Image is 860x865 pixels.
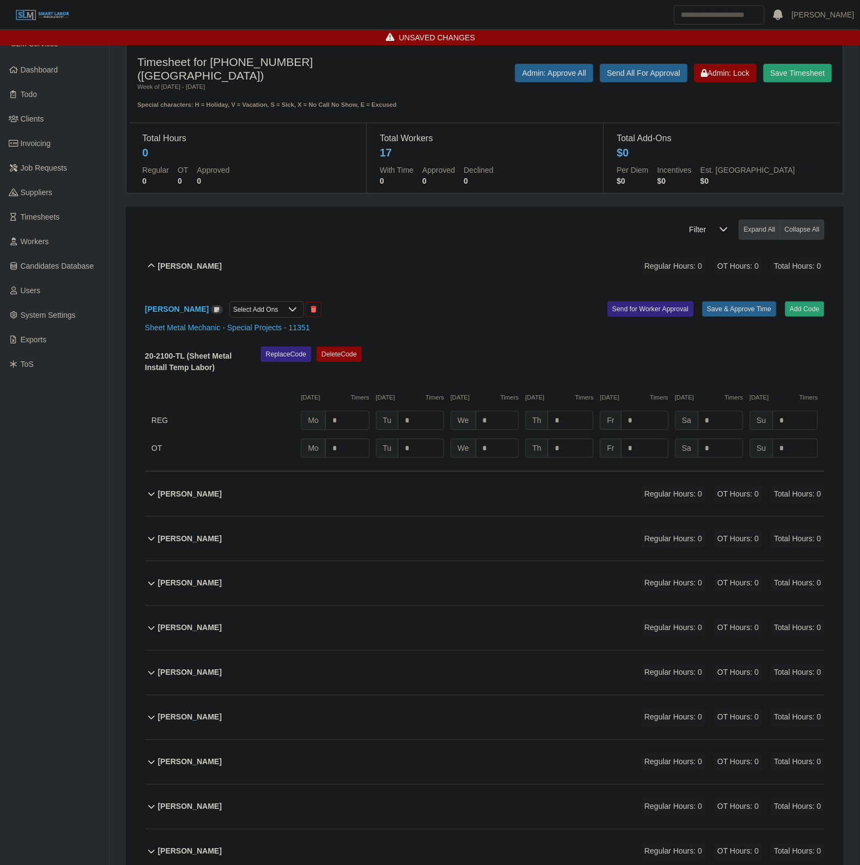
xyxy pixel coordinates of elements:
button: [PERSON_NAME] Regular Hours: 0 OT Hours: 0 Total Hours: 0 [145,785,825,829]
span: Regular Hours: 0 [641,485,706,503]
button: Timers [351,393,370,402]
button: Timers [800,393,818,402]
button: Timers [426,393,444,402]
div: OT [152,439,294,458]
div: REG [152,411,294,430]
dd: $0 [700,176,795,186]
button: Collapse All [780,220,825,240]
span: Total Hours: 0 [771,843,825,861]
div: bulk actions [739,220,825,240]
span: Sa [675,411,699,430]
b: [PERSON_NAME] [158,846,222,857]
a: [PERSON_NAME] [792,9,855,21]
span: System Settings [21,311,76,319]
span: Regular Hours: 0 [641,664,706,682]
span: Fr [600,439,621,458]
button: Timers [725,393,743,402]
img: SLM Logo [15,9,70,21]
b: [PERSON_NAME] [158,801,222,813]
span: OT Hours: 0 [714,485,762,503]
span: Exports [21,335,46,344]
dt: Total Workers [380,132,590,145]
span: OT Hours: 0 [714,574,762,592]
span: Sa [675,439,699,458]
span: We [451,439,476,458]
span: Total Hours: 0 [771,619,825,637]
div: Select Add Ons [230,302,282,317]
dt: Declined [464,165,493,176]
div: $0 [617,145,629,160]
div: 0 [142,145,148,160]
span: Invoicing [21,139,51,148]
dt: Total Add-Ons [617,132,827,145]
dd: 0 [142,176,169,186]
div: Special characters: H = Holiday, V = Vacation, S = Sick, X = No Call No Show, E = Excused [137,92,417,110]
dt: Per Diem [617,165,649,176]
span: Su [750,411,773,430]
input: Search [674,5,765,25]
span: Timesheets [21,213,60,221]
span: Total Hours: 0 [771,664,825,682]
button: DeleteCode [317,347,362,362]
b: [PERSON_NAME] [158,622,222,634]
button: Send for Worker Approval [608,301,694,317]
span: OT Hours: 0 [714,664,762,682]
span: Regular Hours: 0 [641,798,706,816]
b: [PERSON_NAME] [158,261,222,272]
dd: 0 [422,176,455,186]
span: Tu [376,411,399,430]
span: OT Hours: 0 [714,257,762,275]
button: Save Timesheet [764,64,832,82]
span: Su [750,439,773,458]
span: Tu [376,439,399,458]
dt: Total Hours [142,132,353,145]
h4: Timesheet for [PHONE_NUMBER] ([GEOGRAPHIC_DATA]) [137,55,417,82]
b: [PERSON_NAME] [158,712,222,723]
a: Sheet Metal Mechanic - Special Projects - 11351 [145,323,310,332]
span: Regular Hours: 0 [641,530,706,548]
dt: Regular [142,165,169,176]
button: Save & Approve Time [702,301,777,317]
span: Total Hours: 0 [771,798,825,816]
button: Send All For Approval [600,64,688,82]
div: Week of [DATE] - [DATE] [137,82,417,92]
button: [PERSON_NAME] Regular Hours: 0 OT Hours: 0 Total Hours: 0 [145,517,825,561]
span: Regular Hours: 0 [641,709,706,727]
span: OT Hours: 0 [714,753,762,771]
span: Job Requests [21,164,68,172]
span: Filter [683,220,713,240]
div: [DATE] [600,393,668,402]
span: Fr [600,411,621,430]
dt: Est. [GEOGRAPHIC_DATA] [700,165,795,176]
span: OT Hours: 0 [714,619,762,637]
button: Admin: Lock [694,64,757,82]
span: Mo [301,411,325,430]
span: Regular Hours: 0 [641,574,706,592]
button: Timers [576,393,594,402]
button: [PERSON_NAME] Regular Hours: 0 OT Hours: 0 Total Hours: 0 [145,740,825,784]
button: [PERSON_NAME] Regular Hours: 0 OT Hours: 0 Total Hours: 0 [145,244,825,288]
dd: 0 [197,176,229,186]
span: Total Hours: 0 [771,530,825,548]
span: Admin: Lock [701,69,750,77]
b: [PERSON_NAME] [158,757,222,768]
a: [PERSON_NAME] [145,305,209,313]
button: Expand All [739,220,780,240]
span: Candidates Database [21,262,94,270]
div: [DATE] [750,393,818,402]
dd: 0 [464,176,493,186]
dd: $0 [617,176,649,186]
div: [DATE] [451,393,519,402]
span: ToS [21,360,34,368]
button: Admin: Approve All [515,64,593,82]
button: [PERSON_NAME] Regular Hours: 0 OT Hours: 0 Total Hours: 0 [145,695,825,740]
span: OT Hours: 0 [714,530,762,548]
b: [PERSON_NAME] [158,667,222,679]
button: [PERSON_NAME] Regular Hours: 0 OT Hours: 0 Total Hours: 0 [145,561,825,606]
span: Total Hours: 0 [771,574,825,592]
span: We [451,411,476,430]
button: [PERSON_NAME] Regular Hours: 0 OT Hours: 0 Total Hours: 0 [145,651,825,695]
dd: 0 [178,176,188,186]
span: Total Hours: 0 [771,753,825,771]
